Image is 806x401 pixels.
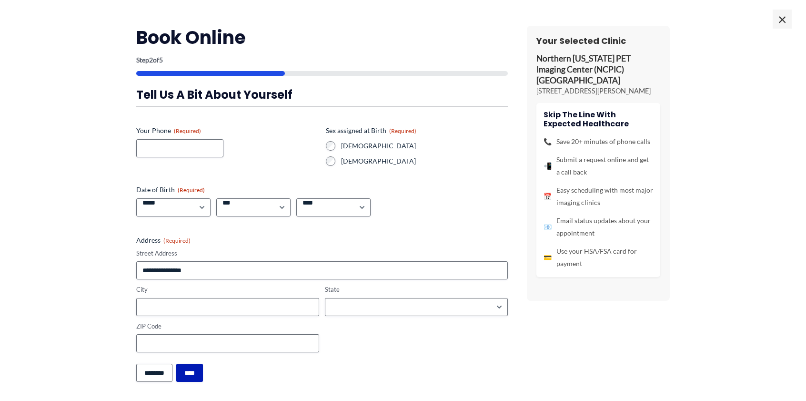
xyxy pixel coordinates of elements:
[544,190,552,203] span: 📅
[136,26,508,49] h2: Book Online
[544,251,552,264] span: 💳
[544,135,552,148] span: 📞
[536,86,660,96] p: [STREET_ADDRESS][PERSON_NAME]
[174,127,201,134] span: (Required)
[159,56,163,64] span: 5
[136,285,319,294] label: City
[325,285,508,294] label: State
[136,185,205,195] legend: Date of Birth
[136,322,319,331] label: ZIP Code
[136,236,191,245] legend: Address
[178,186,205,194] span: (Required)
[163,237,191,244] span: (Required)
[544,184,653,209] li: Easy scheduling with most major imaging clinics
[544,221,552,233] span: 📧
[536,53,660,86] p: Northern [US_STATE] PET Imaging Center (NCPIC) [GEOGRAPHIC_DATA]
[136,57,508,63] p: Step of
[149,56,153,64] span: 2
[341,141,508,151] label: [DEMOGRAPHIC_DATA]
[341,156,508,166] label: [DEMOGRAPHIC_DATA]
[544,135,653,148] li: Save 20+ minutes of phone calls
[389,127,416,134] span: (Required)
[136,87,508,102] h3: Tell us a bit about yourself
[536,35,660,46] h3: Your Selected Clinic
[544,245,653,270] li: Use your HSA/FSA card for payment
[544,110,653,128] h4: Skip the line with Expected Healthcare
[544,215,653,239] li: Email status updates about your appointment
[136,126,318,135] label: Your Phone
[136,249,508,258] label: Street Address
[544,160,552,172] span: 📲
[326,126,416,135] legend: Sex assigned at Birth
[544,154,653,178] li: Submit a request online and get a call back
[773,10,792,29] span: ×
